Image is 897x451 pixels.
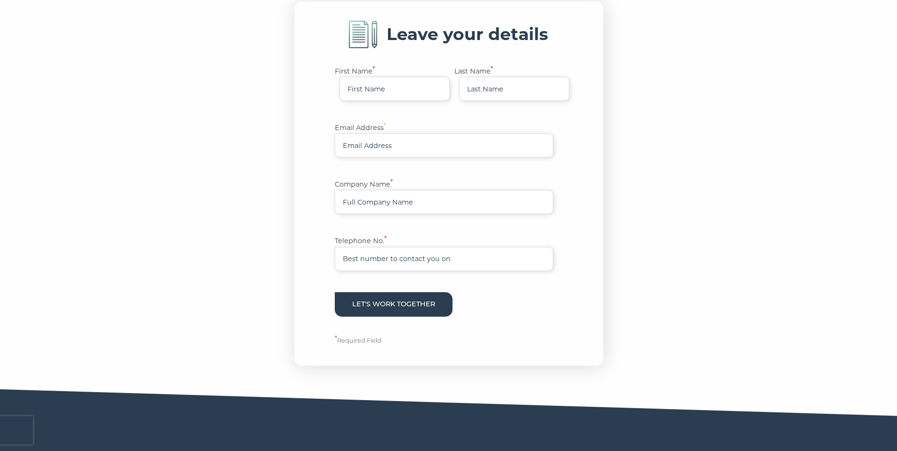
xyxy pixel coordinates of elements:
[459,77,569,101] input: Last Name*
[335,123,443,157] label: Email Address
[335,236,443,271] label: Telephone No.
[387,24,548,45] h3: Leave your details
[335,247,553,271] input: Telephone No.*
[335,133,553,157] input: Email Address*
[335,66,443,101] label: First Name
[349,20,377,49] img: form-write-icon.png
[335,179,443,214] label: Company Name
[335,336,563,346] p: Required Field
[335,190,553,214] input: Company Name*
[454,66,563,101] label: Last Name
[335,292,453,316] button: Let's work together
[339,77,450,101] input: First Name*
